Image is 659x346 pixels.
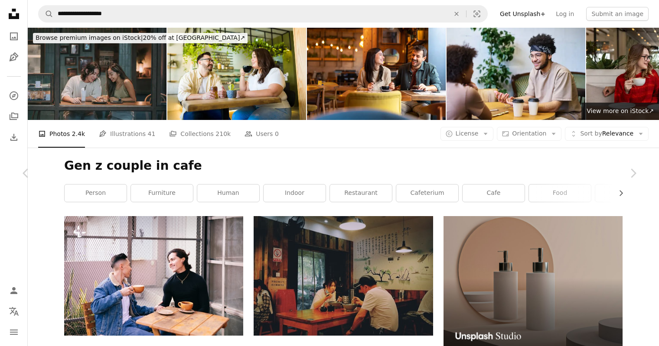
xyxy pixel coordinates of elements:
[463,184,525,202] a: cafe
[307,28,446,120] img: Coffee break and joy
[167,28,306,120] img: Beautiful couple having a fun date at the coffee shop
[131,184,193,202] a: furniture
[64,272,243,279] a: A man and a woman sitting at a table with cups of coffee
[396,184,458,202] a: cafeterium
[28,28,166,120] img: Happy young Asian couple dating in cafe, drinking chatting. Enjoying moment together
[607,132,659,215] a: Next
[36,34,143,41] span: Browse premium images on iStock |
[330,184,392,202] a: restaurant
[5,129,23,146] a: Download History
[64,158,623,174] h1: Gen z couple in cafe
[595,184,657,202] a: chair
[215,129,231,139] span: 210k
[467,6,487,22] button: Visual search
[5,49,23,66] a: Illustrations
[245,120,279,148] a: Users 0
[254,216,433,335] img: a group of people sitting around a wooden table
[456,130,479,137] span: License
[65,184,127,202] a: person
[495,7,551,21] a: Get Unsplash+
[275,129,279,139] span: 0
[64,216,243,335] img: A man and a woman sitting at a table with cups of coffee
[447,28,585,120] img: Happy young multiethnic man in casualwear talking to his girlfriend
[5,87,23,104] a: Explore
[565,127,649,141] button: Sort byRelevance
[529,184,591,202] a: food
[5,303,23,320] button: Language
[580,130,602,137] span: Sort by
[5,323,23,341] button: Menu
[99,120,155,148] a: Illustrations 41
[581,103,659,120] a: View more on iStock↗
[28,28,253,49] a: Browse premium images on iStock|20% off at [GEOGRAPHIC_DATA]↗
[586,7,649,21] button: Submit an image
[497,127,561,141] button: Orientation
[5,28,23,45] a: Photos
[440,127,494,141] button: License
[169,120,231,148] a: Collections 210k
[197,184,259,202] a: human
[148,129,156,139] span: 41
[551,7,579,21] a: Log in
[447,6,466,22] button: Clear
[38,5,488,23] form: Find visuals sitewide
[254,272,433,279] a: a group of people sitting around a wooden table
[587,107,654,114] span: View more on iStock ↗
[512,130,546,137] span: Orientation
[264,184,326,202] a: indoor
[36,34,245,41] span: 20% off at [GEOGRAPHIC_DATA] ↗
[39,6,53,22] button: Search Unsplash
[5,108,23,125] a: Collections
[5,282,23,299] a: Log in / Sign up
[580,129,633,138] span: Relevance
